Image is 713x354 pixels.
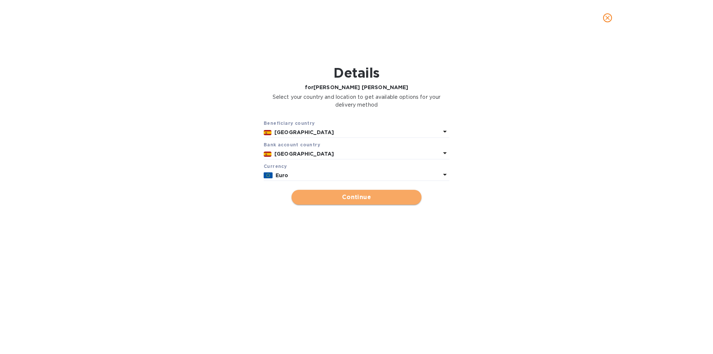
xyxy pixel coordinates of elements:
[276,172,289,178] b: Euro
[264,93,449,109] p: Select your country and location to get available options for your delivery method
[274,129,334,135] b: [GEOGRAPHIC_DATA]
[264,120,315,126] b: Beneficiary country
[264,142,320,147] b: Bank account cоuntry
[305,84,408,90] b: for [PERSON_NAME] [PERSON_NAME]
[274,151,334,157] b: [GEOGRAPHIC_DATA]
[264,163,287,169] b: Currency
[264,65,449,81] h1: Details
[264,130,271,135] img: ES
[264,152,271,157] img: ES
[297,193,416,202] span: Continue
[292,190,421,205] button: Continue
[599,9,616,27] button: close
